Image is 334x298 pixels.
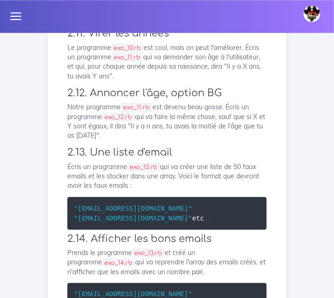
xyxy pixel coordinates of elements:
[304,5,320,22] img: avatar
[132,248,165,258] code: exo_13.rb
[67,147,267,158] h3: 2.13. Une liste d'email
[67,162,267,191] p: Écris un programme qui va créer une liste de 50 faux emails et les stocker dans une array. Voici ...
[67,233,267,245] h3: 2.14. Afficher les bons emails
[74,214,192,222] span: "[EMAIL_ADDRESS][DOMAIN_NAME]"
[74,205,192,212] span: "[EMAIL_ADDRESS][DOMAIN_NAME]"
[111,53,143,62] code: exo_11.rb
[67,43,267,81] p: Le programme est cool, mais on peut l'améliorer. Écris un programme qui va demander son âge à l'u...
[67,28,267,39] h3: 2.11. Virer les années
[67,102,267,140] p: Notre programme est devenu beau gosse. Écris un programme qui va faire la même chose, sauf que si...
[127,163,160,172] code: exo_13.rb
[74,291,192,298] span: "[EMAIL_ADDRESS][DOMAIN_NAME]"
[102,113,135,122] code: exo_12.rb
[67,87,267,99] h3: 2.12. Annoncer l'âge, option BG
[74,203,215,223] code: etc
[111,43,144,53] code: exo_10.rb
[204,214,208,222] span: .
[67,248,267,277] p: Prends le programme et créé un programme qui va reprendre l'array des emails créés, et n'afficher...
[208,214,212,222] span: .
[102,258,135,268] code: exo_14.rb
[121,103,152,112] code: exo_11.rb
